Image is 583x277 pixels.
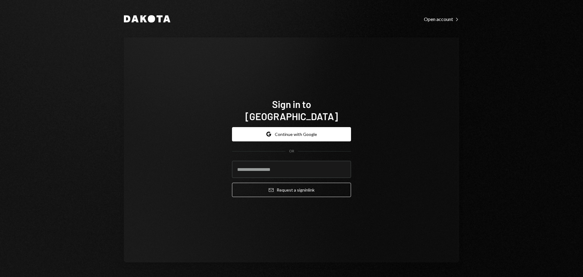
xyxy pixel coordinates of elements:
[424,16,459,22] div: Open account
[232,183,351,197] button: Request a signinlink
[232,127,351,141] button: Continue with Google
[232,98,351,122] h1: Sign in to [GEOGRAPHIC_DATA]
[424,16,459,22] a: Open account
[289,149,294,154] div: OR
